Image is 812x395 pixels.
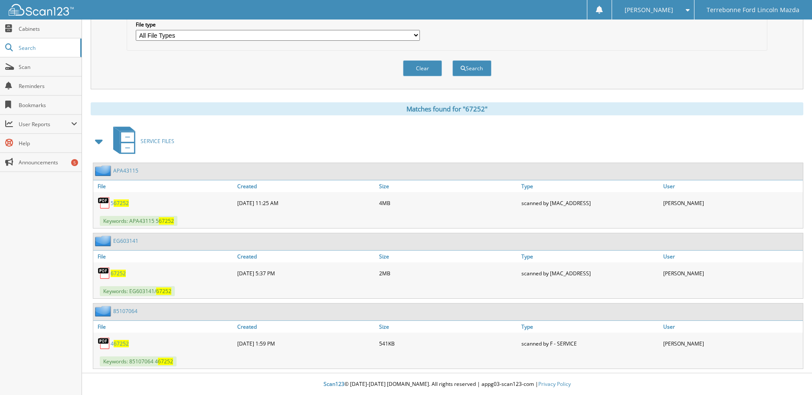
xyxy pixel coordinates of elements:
div: scanned by [MAC_ADDRESS] [519,194,661,212]
span: Keywords: APA43115 5 [100,216,177,226]
a: APA43115 [113,167,138,174]
div: [DATE] 1:59 PM [235,335,377,352]
span: 67252 [156,287,171,295]
a: Size [377,180,519,192]
a: 567252 [111,199,129,207]
span: Bookmarks [19,101,77,109]
a: Type [519,251,661,262]
a: Created [235,180,377,192]
button: Search [452,60,491,76]
span: Cabinets [19,25,77,33]
span: Scan123 [324,380,344,388]
a: File [93,321,235,333]
span: SERVICE FILES [141,137,174,145]
a: EG603141 [113,237,138,245]
div: 4MB [377,194,519,212]
span: User Reports [19,121,71,128]
a: Created [235,321,377,333]
iframe: Chat Widget [769,353,812,395]
a: 67252 [111,270,126,277]
div: scanned by [MAC_ADDRESS] [519,264,661,282]
div: [DATE] 5:37 PM [235,264,377,282]
a: 467252 [111,340,129,347]
span: 67252 [158,358,173,365]
a: User [661,180,803,192]
img: scan123-logo-white.svg [9,4,74,16]
a: Size [377,321,519,333]
div: [PERSON_NAME] [661,264,803,282]
span: Scan [19,63,77,71]
a: Size [377,251,519,262]
label: File type [136,21,420,28]
div: [DATE] 11:25 AM [235,194,377,212]
div: [PERSON_NAME] [661,194,803,212]
div: 541KB [377,335,519,352]
span: 67252 [159,217,174,225]
span: 67252 [114,199,129,207]
div: 5 [71,159,78,166]
a: File [93,180,235,192]
span: Announcements [19,159,77,166]
a: 85107064 [113,307,138,315]
span: Reminders [19,82,77,90]
a: SERVICE FILES [108,124,174,158]
a: File [93,251,235,262]
span: 67252 [114,340,129,347]
span: Search [19,44,76,52]
div: © [DATE]-[DATE] [DOMAIN_NAME]. All rights reserved | appg03-scan123-com | [82,374,812,395]
div: [PERSON_NAME] [661,335,803,352]
img: PDF.png [98,196,111,209]
div: 2MB [377,264,519,282]
a: Type [519,180,661,192]
img: folder2.png [95,306,113,317]
img: PDF.png [98,267,111,280]
div: Matches found for "67252" [91,102,803,115]
img: PDF.png [98,337,111,350]
a: Privacy Policy [538,380,571,388]
span: Help [19,140,77,147]
button: Clear [403,60,442,76]
div: scanned by F - SERVICE [519,335,661,352]
a: Type [519,321,661,333]
span: Keywords: 85107064 4 [100,356,177,366]
img: folder2.png [95,235,113,246]
span: [PERSON_NAME] [625,7,673,13]
span: Terrebonne Ford Lincoln Mazda [707,7,799,13]
a: User [661,251,803,262]
a: Created [235,251,377,262]
img: folder2.png [95,165,113,176]
span: Keywords: EG603141/ [100,286,175,296]
a: User [661,321,803,333]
